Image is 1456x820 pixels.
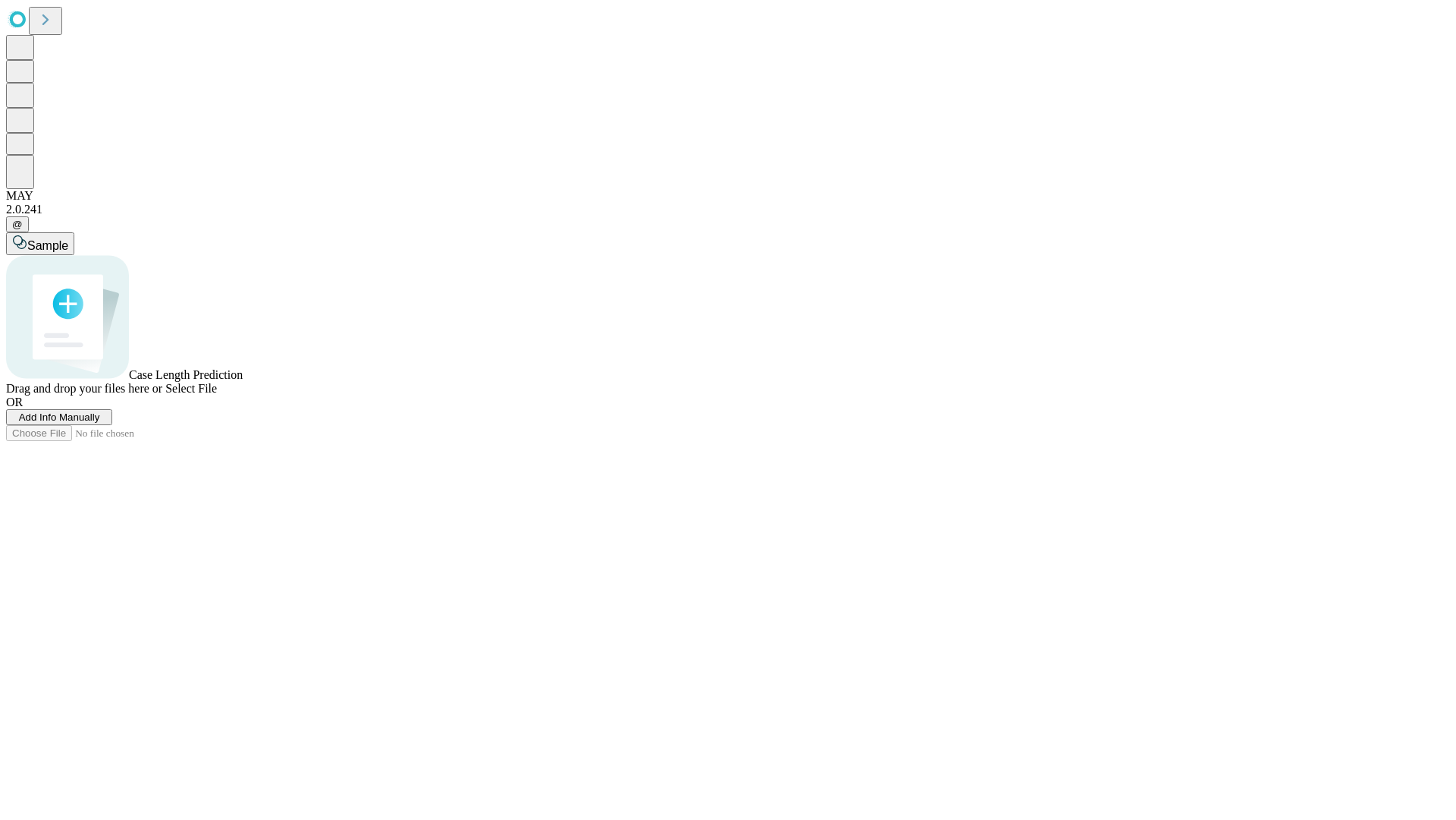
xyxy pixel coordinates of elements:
span: Add Info Manually [19,412,100,423]
span: Case Length Prediction [129,368,243,381]
span: Drag and drop your files here or [6,382,162,395]
span: @ [12,219,23,230]
button: @ [6,216,29,232]
span: Sample [27,239,68,252]
button: Add Info Manually [6,409,112,425]
button: Sample [6,232,74,255]
div: 2.0.241 [6,203,1450,216]
span: OR [6,396,23,408]
div: MAY [6,189,1450,203]
span: Select File [165,382,217,395]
